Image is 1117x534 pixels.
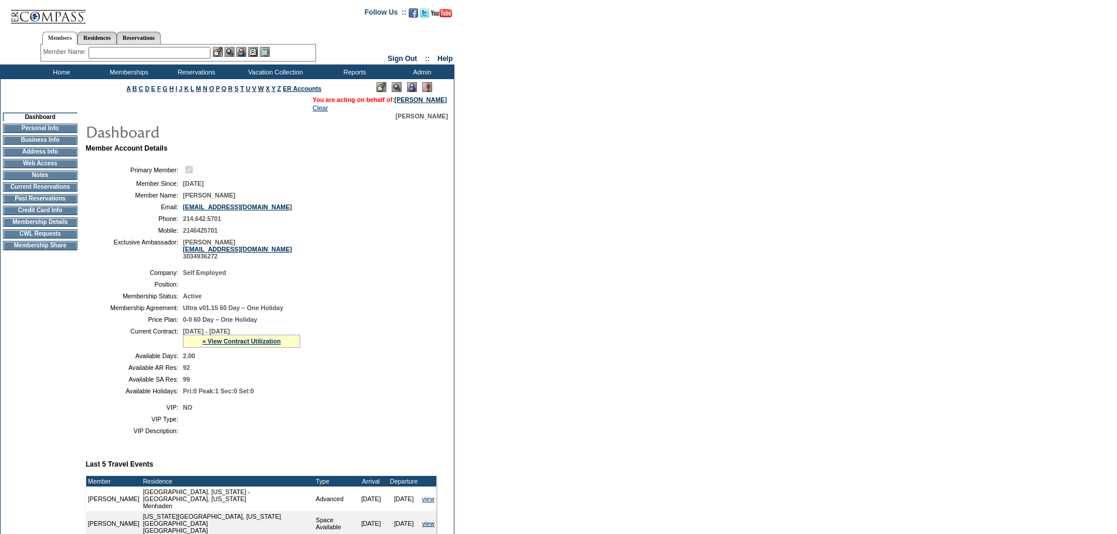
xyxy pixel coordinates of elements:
a: Clear [313,104,328,111]
a: B [133,85,137,92]
img: b_edit.gif [213,47,223,57]
a: Sign Out [388,55,417,63]
a: R [228,85,233,92]
a: Subscribe to our YouTube Channel [431,12,452,19]
a: Residences [77,32,117,44]
a: Follow us on Twitter [420,12,429,19]
td: Follow Us :: [365,7,406,21]
a: Help [437,55,453,63]
span: Self Employed [183,269,226,276]
a: C [138,85,143,92]
a: [PERSON_NAME] [395,96,447,103]
a: P [216,85,220,92]
span: 99 [183,376,190,383]
span: NO [183,404,192,411]
td: Mobile: [90,227,178,234]
div: Member Name: [43,47,89,57]
img: Subscribe to our YouTube Channel [431,9,452,18]
b: Member Account Details [86,144,168,152]
a: Reservations [117,32,161,44]
td: Exclusive Ambassador: [90,239,178,260]
td: Company: [90,269,178,276]
td: Residence [141,476,314,487]
td: Type [314,476,355,487]
span: [PERSON_NAME] [396,113,448,120]
span: Pri:0 Peak:1 Sec:0 Sel:0 [183,387,254,394]
td: Advanced [314,487,355,511]
td: [DATE] [388,487,420,511]
a: D [145,85,150,92]
a: N [203,85,208,92]
td: VIP: [90,404,178,411]
a: I [175,85,177,92]
td: [PERSON_NAME] [86,487,141,511]
a: V [252,85,256,92]
a: Y [271,85,276,92]
td: Current Contract: [90,328,178,348]
span: [DATE] [183,180,203,187]
td: Reservations [161,64,229,79]
td: Arrival [355,476,388,487]
a: L [191,85,194,92]
td: Price Plan: [90,316,178,323]
span: 0-0 60 Day – One Holiday [183,316,257,323]
span: 2146425701 [183,227,218,234]
td: Primary Member: [90,164,178,175]
td: Admin [387,64,454,79]
img: pgTtlDashboard.gif [85,120,320,143]
a: Members [42,32,78,45]
span: [DATE] - [DATE] [183,328,230,335]
td: Dashboard [3,113,77,121]
td: [DATE] [355,487,388,511]
a: view [422,520,434,527]
img: Become our fan on Facebook [409,8,418,18]
a: M [196,85,201,92]
td: Credit Card Info [3,206,77,215]
a: Become our fan on Facebook [409,12,418,19]
a: » View Contract Utilization [202,338,281,345]
a: S [235,85,239,92]
td: Business Info [3,135,77,145]
span: 214.642.5701 [183,215,221,222]
td: Member Since: [90,180,178,187]
img: Log Concern/Member Elevation [422,82,432,92]
a: F [157,85,161,92]
td: Reports [320,64,387,79]
td: Home [26,64,94,79]
a: U [246,85,250,92]
b: Last 5 Travel Events [86,460,153,468]
td: Web Access [3,159,77,168]
img: Impersonate [236,47,246,57]
img: View [225,47,235,57]
a: ER Accounts [283,85,321,92]
td: Membership Status: [90,292,178,300]
td: Past Reservations [3,194,77,203]
span: 2.00 [183,352,195,359]
td: Personal Info [3,124,77,133]
td: Available Days: [90,352,178,359]
span: [PERSON_NAME] [183,192,235,199]
a: J [179,85,182,92]
td: Notes [3,171,77,180]
span: Ultra v01.15 60 Day – One Holiday [183,304,283,311]
a: [EMAIL_ADDRESS][DOMAIN_NAME] [183,246,292,253]
a: T [240,85,245,92]
td: Member [86,476,141,487]
img: View Mode [392,82,402,92]
a: K [184,85,189,92]
td: CWL Requests [3,229,77,239]
td: Memberships [94,64,161,79]
td: Email: [90,203,178,210]
a: view [422,495,434,502]
td: Position: [90,281,178,288]
a: X [266,85,270,92]
a: A [127,85,131,92]
td: Available AR Res: [90,364,178,371]
a: Q [222,85,226,92]
td: Available Holidays: [90,387,178,394]
td: Vacation Collection [229,64,320,79]
img: b_calculator.gif [260,47,270,57]
a: H [169,85,174,92]
a: O [209,85,214,92]
img: Reservations [248,47,258,57]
